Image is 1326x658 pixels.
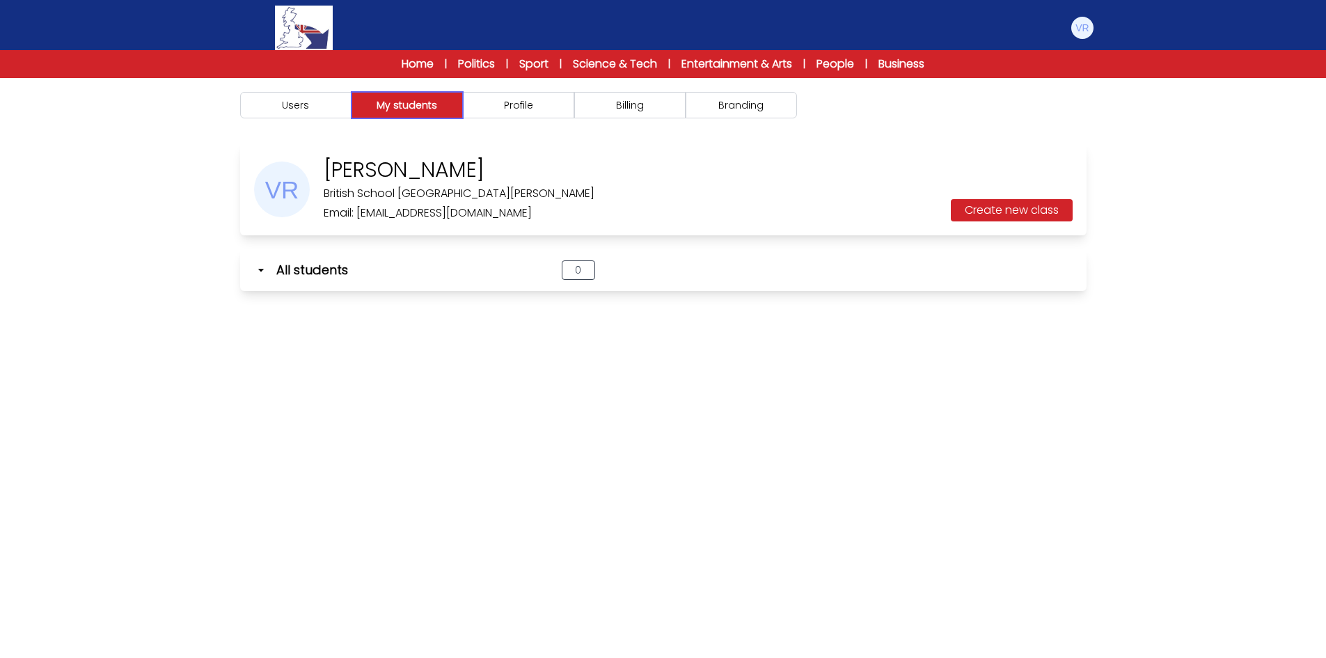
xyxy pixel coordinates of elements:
img: Valentina Roncacè [1071,17,1094,39]
span: | [668,57,670,71]
span: | [506,57,508,71]
span: | [865,57,867,71]
button: Create new class [951,199,1073,221]
button: Profile [463,92,574,118]
button: Users [240,92,352,118]
span: 0 [562,260,595,280]
a: Politics [458,56,495,72]
p: [PERSON_NAME] [324,157,594,182]
span: | [560,57,562,71]
a: People [816,56,854,72]
button: Billing [574,92,686,118]
img: Logo [275,6,332,50]
a: Logo [232,6,377,50]
p: Email: [EMAIL_ADDRESS][DOMAIN_NAME] [324,205,594,221]
span: | [445,57,447,71]
p: British School [GEOGRAPHIC_DATA][PERSON_NAME] [324,185,594,202]
a: Science & Tech [573,56,657,72]
a: Sport [519,56,548,72]
button: Branding [686,92,797,118]
a: Entertainment & Arts [681,56,792,72]
a: Business [878,56,924,72]
span: All students [276,260,348,280]
img: Valentina Roncacè [254,162,310,217]
button: My students [352,92,463,118]
a: Home [402,56,434,72]
button: All students 0 [240,249,1087,291]
span: | [803,57,805,71]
